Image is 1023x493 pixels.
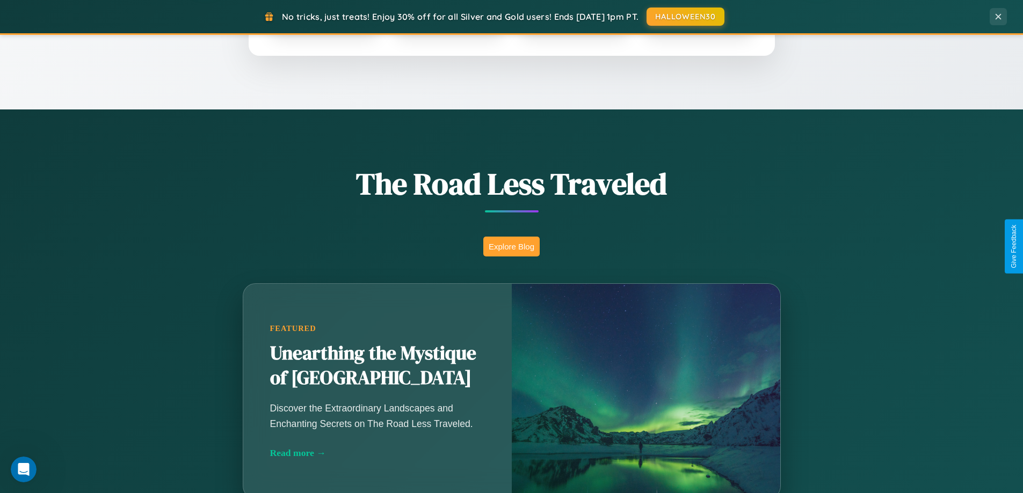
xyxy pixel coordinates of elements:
button: Explore Blog [483,237,540,256]
div: Give Feedback [1010,225,1018,268]
div: Read more → [270,447,485,459]
h1: The Road Less Traveled [190,163,834,204]
p: Discover the Extraordinary Landscapes and Enchanting Secrets on The Road Less Traveled. [270,401,485,431]
h2: Unearthing the Mystique of [GEOGRAPHIC_DATA] [270,341,485,391]
iframe: Intercom live chat [11,457,37,482]
button: HALLOWEEN30 [647,8,724,26]
div: Featured [270,324,485,333]
span: No tricks, just treats! Enjoy 30% off for all Silver and Gold users! Ends [DATE] 1pm PT. [282,11,639,22]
